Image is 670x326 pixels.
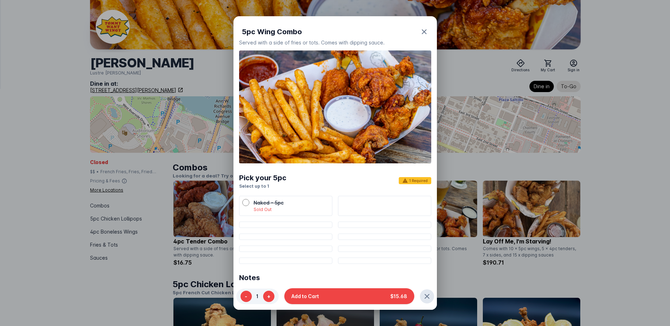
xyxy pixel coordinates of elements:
[239,39,431,46] div: Served with a side of fries or tots. Comes with dipping sauce.
[390,292,407,300] span: $15.68
[284,288,414,304] button: Add to Cart$15.68
[239,183,286,189] p: Select up to 1
[252,292,263,300] span: 1
[242,26,302,37] span: 5pc Wing Combo
[239,173,286,183] div: Pick your 5pc
[254,200,284,206] span: Naked - 5pc
[239,50,431,163] img: 87022852-09cd-469f-8beb-2fc391e8ebc2.avif
[291,292,319,300] span: Add to Cart
[254,206,329,213] p: Sold Out
[263,290,274,302] button: +
[241,290,252,302] button: -
[239,272,260,283] div: Notes
[399,177,431,184] span: 1 Required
